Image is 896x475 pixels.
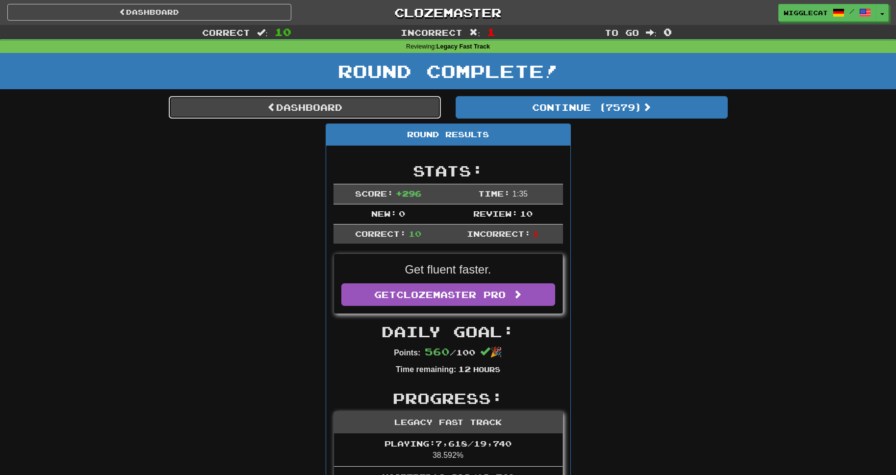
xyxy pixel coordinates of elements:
[394,349,420,357] strong: Points:
[425,346,450,357] span: 560
[341,261,555,278] p: Get fluent faster.
[355,229,406,238] span: Correct:
[334,433,563,467] li: 38.592%
[396,189,421,198] span: + 296
[334,412,563,433] div: Legacy Fast Track
[512,190,528,198] span: 1 : 35
[275,26,291,38] span: 10
[326,124,570,146] div: Round Results
[436,43,490,50] strong: Legacy Fast Track
[333,324,563,340] h2: Daily Goal:
[333,163,563,179] h2: Stats:
[784,8,828,17] span: wigglecat
[3,61,893,81] h1: Round Complete!
[478,189,510,198] span: Time:
[487,26,495,38] span: 1
[849,8,854,15] span: /
[384,439,512,448] span: Playing: 7,618 / 19,740
[396,289,506,300] span: Clozemaster Pro
[467,229,531,238] span: Incorrect:
[401,27,462,37] span: Incorrect
[425,348,475,357] span: / 100
[7,4,291,21] a: Dashboard
[202,27,250,37] span: Correct
[169,96,441,119] a: Dashboard
[456,96,728,119] button: Continue (7579)
[646,28,657,37] span: :
[371,209,397,218] span: New:
[473,365,500,374] small: Hours
[664,26,672,38] span: 0
[409,229,421,238] span: 10
[341,283,555,306] a: GetClozemaster Pro
[458,364,471,374] span: 12
[469,28,480,37] span: :
[257,28,268,37] span: :
[333,390,563,406] h2: Progress:
[520,209,533,218] span: 10
[480,347,502,357] span: 🎉
[533,229,539,238] span: 1
[399,209,405,218] span: 0
[473,209,518,218] span: Review:
[396,365,456,374] strong: Time remaining:
[605,27,639,37] span: To go
[306,4,590,21] a: Clozemaster
[355,189,393,198] span: Score:
[778,4,876,22] a: wigglecat /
